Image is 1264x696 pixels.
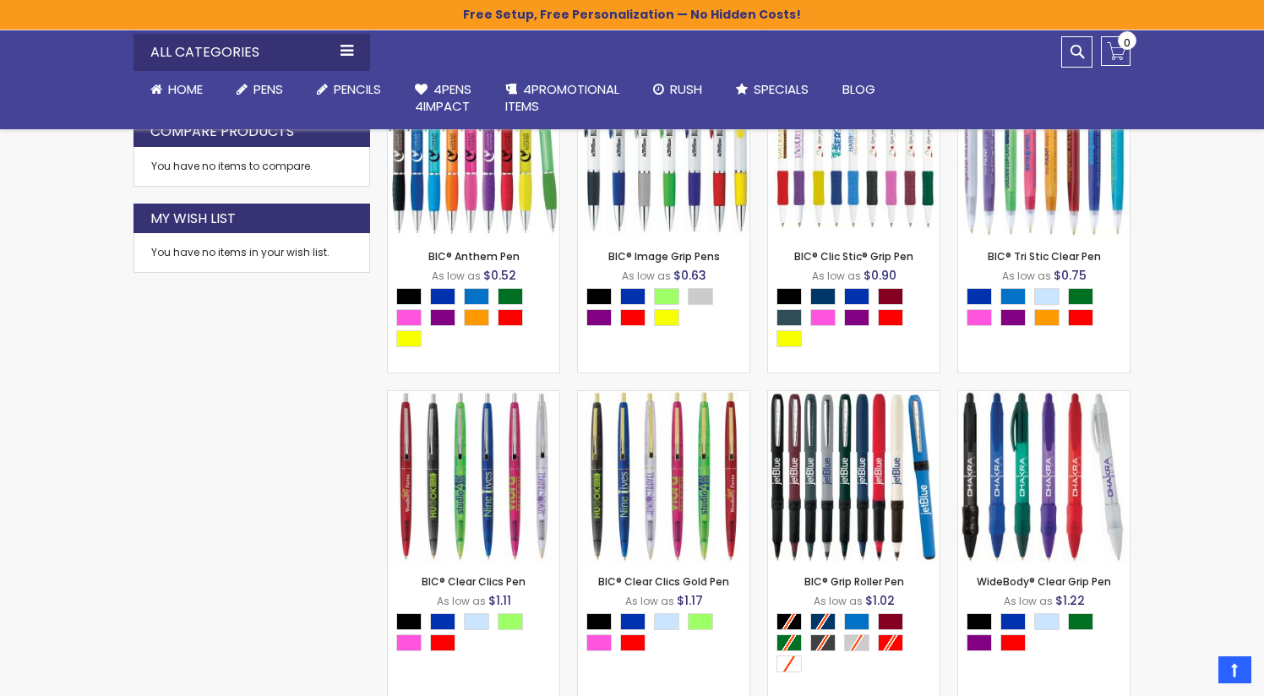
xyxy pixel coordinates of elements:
a: BIC® Clear Clics Gold Pen [598,574,729,589]
div: Green [498,288,523,305]
span: Home [168,80,203,98]
div: Select A Color [396,288,559,351]
a: 4Pens4impact [398,71,488,126]
div: Clear [1034,613,1060,630]
div: Burgundy [878,613,903,630]
span: 4Pens 4impact [415,80,471,115]
div: Blue Light [1000,288,1026,305]
img: BIC® Clear Clics Pen [388,391,559,563]
span: $0.90 [864,267,896,284]
img: WideBody® Clear Grip Pen [958,391,1130,563]
div: Purple [1000,309,1026,326]
div: Blue Light [464,288,489,305]
span: 4PROMOTIONAL ITEMS [505,80,619,115]
div: Blue [967,288,992,305]
span: $0.63 [673,267,706,284]
span: As low as [814,594,863,608]
div: Select A Color [586,613,749,655]
img: BIC® Clear Clics Gold Pen [578,391,749,563]
div: Red [620,634,646,651]
span: $1.02 [865,592,895,609]
div: Red [1000,634,1026,651]
div: Red [1068,309,1093,326]
div: All Categories [133,34,370,71]
a: Home [133,71,220,108]
span: Pens [253,80,283,98]
a: BIC® Anthem Pen [428,249,520,264]
div: Black [586,613,612,630]
div: Forest Green [776,309,802,326]
span: Rush [670,80,702,98]
div: Red [498,309,523,326]
div: Yellow [654,309,679,326]
span: $1.11 [488,592,511,609]
strong: Compare Products [150,122,294,141]
div: Clear [464,613,489,630]
a: BIC® Grip Roller Pen [768,390,940,405]
div: Select A Color [967,613,1130,655]
a: WideBody® Clear Grip Pen [958,390,1130,405]
span: $1.22 [1055,592,1085,609]
div: Grey Light [688,288,713,305]
a: BIC® Clear Clics Pen [388,390,559,405]
div: Pink [967,309,992,326]
div: Orange [1034,309,1060,326]
a: BIC® Image Grip Pens [608,249,720,264]
a: BIC® Clic Stic® Grip Pen [794,249,913,264]
span: As low as [437,594,486,608]
span: $0.75 [1054,267,1087,284]
img: BIC® Anthem Pen [388,66,559,237]
div: Green [1068,613,1093,630]
div: Black [967,613,992,630]
div: Navy Blue [810,288,836,305]
span: Specials [754,80,809,98]
a: 4PROMOTIONALITEMS [488,71,636,126]
span: As low as [432,269,481,283]
a: Pens [220,71,300,108]
div: Select A Color [776,613,940,677]
span: $0.52 [483,267,516,284]
div: Blue [1000,613,1026,630]
div: Purple [430,309,455,326]
a: Specials [719,71,825,108]
div: Orange [464,309,489,326]
span: Blog [842,80,875,98]
span: Pencils [334,80,381,98]
a: Blog [825,71,892,108]
div: Select A Color [967,288,1130,330]
div: Blue [620,613,646,630]
div: Purple [967,634,992,651]
div: Blue [844,288,869,305]
a: BIC® Clear Clics Gold Pen [578,390,749,405]
img: BIC® Grip Roller Pen [768,391,940,563]
div: Yellow [396,330,422,347]
div: Purple [844,309,869,326]
span: As low as [625,594,674,608]
iframe: Google Customer Reviews [1125,650,1264,696]
span: 0 [1124,35,1131,51]
div: Yellow [776,330,802,347]
span: As low as [622,269,671,283]
strong: My Wish List [150,209,236,228]
div: Select A Color [776,288,940,351]
img: BIC® Clic Stic® Grip Pen [768,66,940,237]
img: BIC® Tri Stic Clear Pen [958,66,1130,237]
img: BIC® Image Grip Pens [578,66,749,237]
div: Burgundy [878,288,903,305]
div: You have no items in your wish list. [151,246,352,259]
a: WideBody® Clear Grip Pen [977,574,1111,589]
a: BIC® Clear Clics Pen [422,574,526,589]
a: BIC® Tri Stic Clear Pen [988,249,1101,264]
div: Select A Color [586,288,749,330]
div: Clear [654,613,679,630]
div: Green Light [654,288,679,305]
div: Blue [430,288,455,305]
div: You have no items to compare. [133,147,370,187]
a: Pencils [300,71,398,108]
div: Blue [620,288,646,305]
div: Pink [586,634,612,651]
div: Black [586,288,612,305]
span: As low as [1002,269,1051,283]
a: 0 [1101,36,1131,66]
div: Blue Light [844,613,869,630]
